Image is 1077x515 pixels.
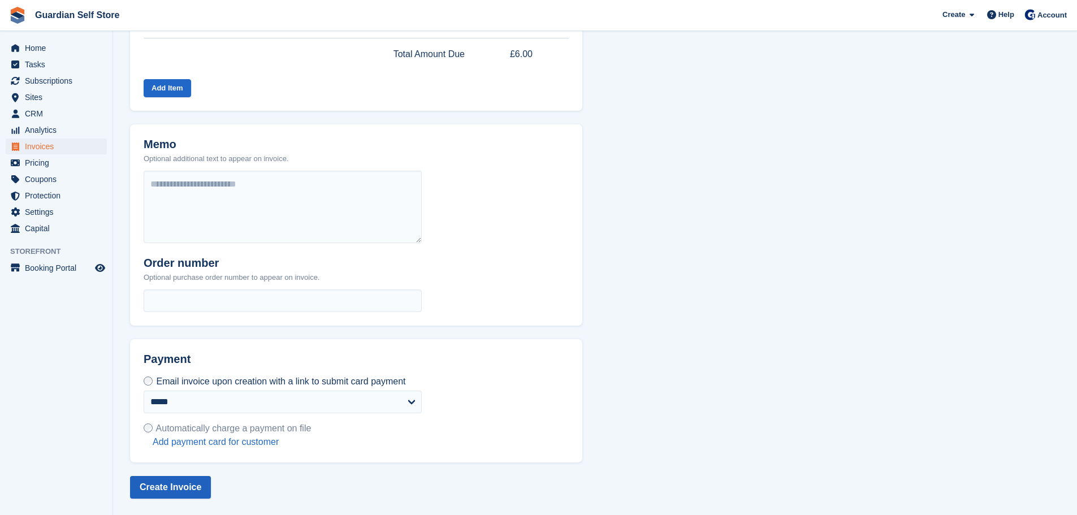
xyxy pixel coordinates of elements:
a: Preview store [93,261,107,275]
h2: Payment [144,353,422,375]
a: menu [6,204,107,220]
span: Tasks [25,57,93,72]
span: Protection [25,188,93,204]
span: Invoices [25,139,93,154]
a: Add payment card for customer [153,436,311,448]
a: menu [6,57,107,72]
a: menu [6,155,107,171]
a: menu [6,188,107,204]
button: Add Item [144,79,191,98]
span: Settings [25,204,93,220]
a: menu [6,73,107,89]
a: menu [6,122,107,138]
span: Storefront [10,246,113,257]
input: Email invoice upon creation with a link to submit card payment [144,376,153,386]
span: Booking Portal [25,260,93,276]
a: menu [6,106,107,122]
p: Optional purchase order number to appear on invoice. [144,272,319,283]
span: Subscriptions [25,73,93,89]
span: Capital [25,220,93,236]
span: CRM [25,106,93,122]
span: Total Amount Due [393,47,465,61]
span: Automatically charge a payment on file [156,423,312,433]
span: Help [998,9,1014,20]
span: £6.00 [490,47,533,61]
a: Guardian Self Store [31,6,124,24]
span: Sites [25,89,93,105]
img: stora-icon-8386f47178a22dfd0bd8f6a31ec36ba5ce8667c1dd55bd0f319d3a0aa187defe.svg [9,7,26,24]
input: Automatically charge a payment on file Add payment card for customer [144,423,153,432]
span: Account [1037,10,1067,21]
a: menu [6,220,107,236]
a: menu [6,260,107,276]
p: Optional additional text to appear on invoice. [144,153,289,165]
span: Email invoice upon creation with a link to submit card payment [156,376,405,386]
span: Home [25,40,93,56]
a: menu [6,171,107,187]
h2: Memo [144,138,289,151]
span: Create [942,9,965,20]
span: Coupons [25,171,93,187]
a: menu [6,40,107,56]
span: Analytics [25,122,93,138]
img: Tom Scott [1024,9,1036,20]
h2: Order number [144,257,319,270]
button: Create Invoice [130,476,211,499]
span: Pricing [25,155,93,171]
a: menu [6,89,107,105]
a: menu [6,139,107,154]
